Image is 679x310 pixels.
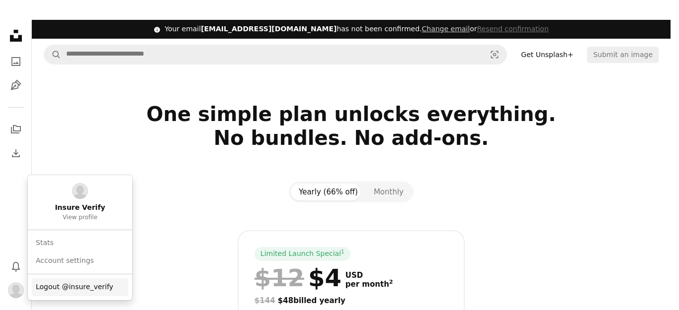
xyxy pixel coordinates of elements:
span: View profile [63,214,97,222]
a: Stats [32,234,128,252]
div: Profile [28,175,132,300]
img: Avatar of user Insure Verify [72,183,88,199]
a: Account settings [32,252,128,270]
span: Insure Verify [55,203,105,213]
button: Profile [6,280,26,300]
img: Avatar of user Insure Verify [8,282,24,298]
span: Logout @insure_verify [36,282,113,292]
